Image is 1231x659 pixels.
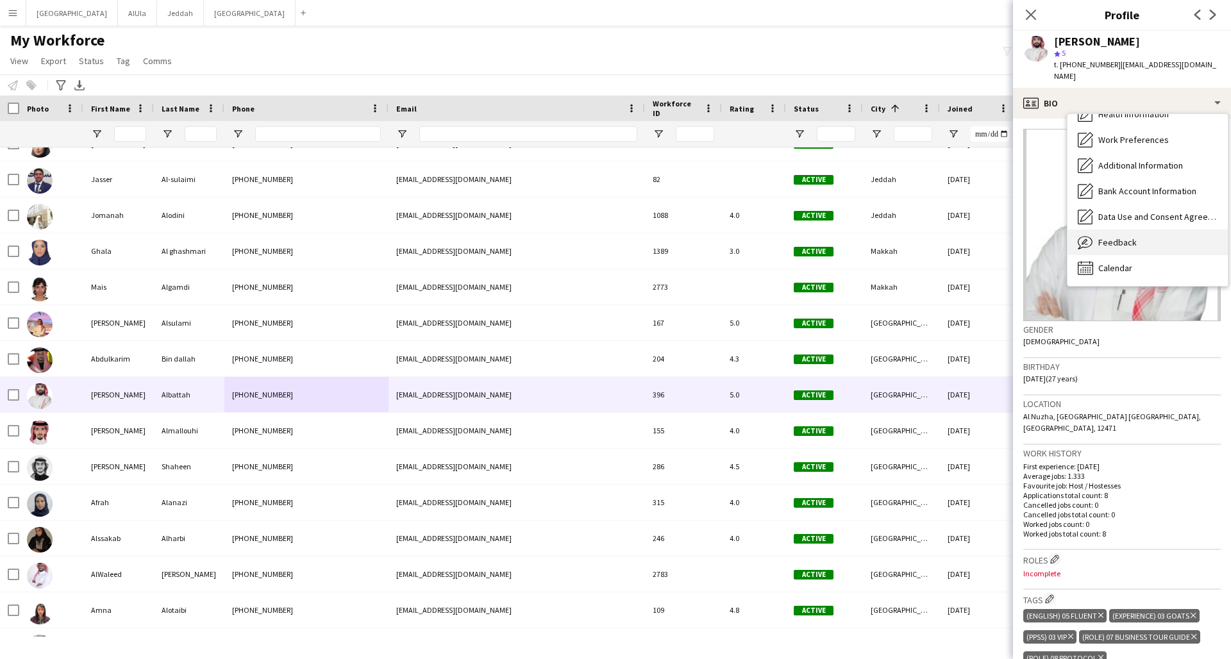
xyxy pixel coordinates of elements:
span: Status [79,55,104,67]
img: Afrah Alanazi [27,491,53,517]
div: [EMAIL_ADDRESS][DOMAIN_NAME] [389,556,645,592]
div: [GEOGRAPHIC_DATA] [863,449,940,484]
div: Jeddah [863,162,940,197]
p: Worked jobs count: 0 [1023,519,1221,529]
div: Alanazi [154,485,224,520]
div: [GEOGRAPHIC_DATA] [863,556,940,592]
div: [EMAIL_ADDRESS][DOMAIN_NAME] [389,377,645,412]
span: 5 [1062,48,1066,58]
app-action-btn: Export XLSX [72,78,87,93]
h3: Work history [1023,447,1221,459]
h3: Gender [1023,324,1221,335]
img: Mais Algamdi [27,276,53,301]
div: [PHONE_NUMBER] [224,233,389,269]
div: 2783 [645,556,722,592]
span: [DATE] (27 years) [1023,374,1078,383]
div: 4.0 [722,521,786,556]
img: Amna Alotaibi [27,599,53,624]
input: Status Filter Input [817,126,855,142]
span: Active [794,606,833,615]
div: [DATE] [940,377,1017,412]
span: | [EMAIL_ADDRESS][DOMAIN_NAME] [1054,60,1216,81]
div: [PHONE_NUMBER] [224,521,389,556]
button: [GEOGRAPHIC_DATA] [26,1,118,26]
div: [PHONE_NUMBER] [224,377,389,412]
img: Ghala Al ghashmari [27,240,53,265]
input: Workforce ID Filter Input [676,126,714,142]
div: [EMAIL_ADDRESS][DOMAIN_NAME] [389,269,645,304]
div: 4.0 [722,485,786,520]
img: Crew avatar or photo [1023,129,1221,321]
div: [DATE] [940,305,1017,340]
span: Active [794,426,833,436]
a: Tag [112,53,135,69]
img: Abdullah Almallouhi [27,419,53,445]
span: Status [794,104,819,113]
div: [DATE] [940,162,1017,197]
img: Adnan Shaheen [27,455,53,481]
div: [GEOGRAPHIC_DATA] [863,592,940,628]
span: Data Use and Consent Agreement [1098,211,1218,222]
input: Email Filter Input [419,126,637,142]
p: First experience: [DATE] [1023,462,1221,471]
div: Jasser [83,162,154,197]
div: 5.0 [722,305,786,340]
div: [EMAIL_ADDRESS][DOMAIN_NAME] [389,162,645,197]
div: Makkah [863,233,940,269]
div: Jomanah [83,197,154,233]
span: Email [396,104,417,113]
input: City Filter Input [894,126,932,142]
div: [GEOGRAPHIC_DATA] [863,413,940,448]
p: Worked jobs total count: 8 [1023,529,1221,538]
div: 4.8 [722,592,786,628]
div: Afrah [83,485,154,520]
app-action-btn: Advanced filters [53,78,69,93]
span: Active [794,175,833,185]
span: t. [PHONE_NUMBER] [1054,60,1121,69]
div: [PERSON_NAME] [154,556,224,592]
span: Active [794,570,833,580]
div: (PPSS) 03 VIP [1023,630,1076,644]
div: [PERSON_NAME] [83,413,154,448]
div: Alsulami [154,305,224,340]
img: Abdulaziz Alsulami [27,312,53,337]
div: [PHONE_NUMBER] [224,556,389,592]
div: (Role) 07 Business Tour Guide [1079,630,1200,644]
span: Active [794,462,833,472]
input: First Name Filter Input [114,126,146,142]
img: Abdulkarim Bin dallah [27,347,53,373]
div: [EMAIL_ADDRESS][DOMAIN_NAME] [389,449,645,484]
div: [GEOGRAPHIC_DATA] [863,521,940,556]
div: 3.0 [722,233,786,269]
span: Additional Information [1098,160,1183,171]
img: Abdullah Albattah [27,383,53,409]
button: Open Filter Menu [162,128,173,140]
div: Mais [83,269,154,304]
span: Active [794,534,833,544]
span: Health Information [1098,108,1169,120]
a: Export [36,53,71,69]
span: Al Nuzha, [GEOGRAPHIC_DATA] [GEOGRAPHIC_DATA], [GEOGRAPHIC_DATA], 12471 [1023,412,1201,433]
div: [GEOGRAPHIC_DATA] [863,485,940,520]
div: [DATE] [940,413,1017,448]
span: Workforce ID [653,99,699,118]
span: Phone [232,104,255,113]
div: [PERSON_NAME] [83,305,154,340]
div: Jeddah [863,197,940,233]
div: Makkah [863,269,940,304]
div: Bio [1013,88,1231,119]
button: [GEOGRAPHIC_DATA] [204,1,296,26]
div: Al ghashmari [154,233,224,269]
span: Active [794,390,833,400]
div: 82 [645,162,722,197]
span: Active [794,211,833,221]
p: Average jobs: 1.333 [1023,471,1221,481]
div: 2773 [645,269,722,304]
div: Alotaibi [154,592,224,628]
div: Alssakab [83,521,154,556]
a: Status [74,53,109,69]
span: Active [794,355,833,364]
div: Shaheen [154,449,224,484]
button: Open Filter Menu [653,128,664,140]
div: 4.3 [722,341,786,376]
